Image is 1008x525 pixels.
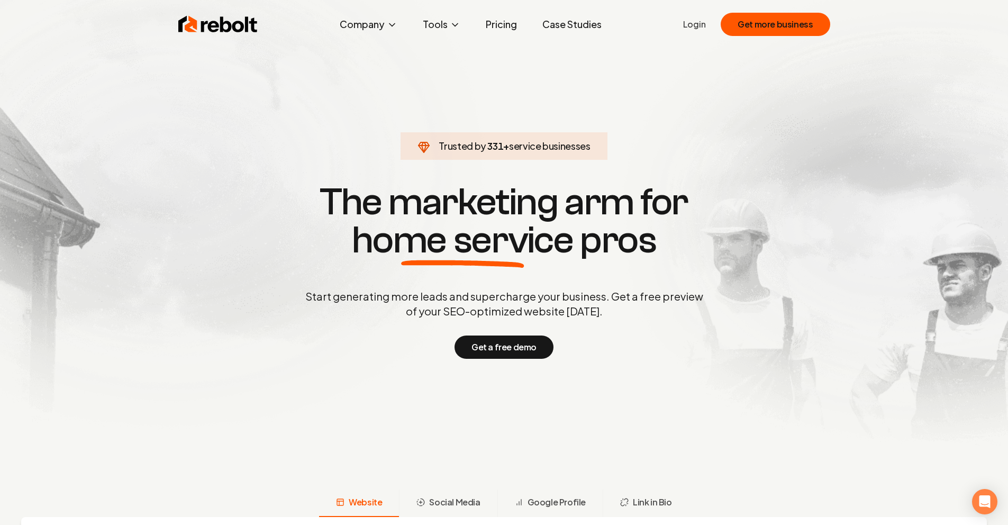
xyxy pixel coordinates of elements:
span: Social Media [429,496,480,509]
span: service businesses [509,140,591,152]
button: Social Media [399,490,497,517]
button: Tools [414,14,469,35]
button: Website [319,490,399,517]
button: Company [331,14,406,35]
button: Get a free demo [455,336,553,359]
button: Get more business [721,13,830,36]
a: Pricing [477,14,525,35]
img: Rebolt Logo [178,14,258,35]
span: Google Profile [528,496,586,509]
a: Case Studies [534,14,610,35]
span: + [503,140,509,152]
span: home service [352,221,574,259]
span: 331 [487,139,503,153]
span: Link in Bio [633,496,672,509]
button: Link in Bio [603,490,689,517]
p: Start generating more leads and supercharge your business. Get a free preview of your SEO-optimiz... [303,289,705,319]
h1: The marketing arm for pros [250,183,758,259]
a: Login [683,18,706,31]
span: Website [349,496,382,509]
div: Open Intercom Messenger [972,489,997,514]
button: Google Profile [497,490,603,517]
span: Trusted by [439,140,486,152]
